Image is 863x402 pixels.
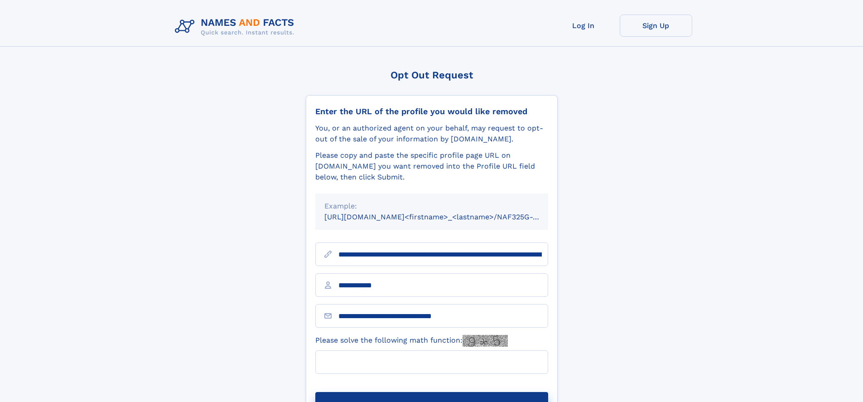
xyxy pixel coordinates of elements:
div: Opt Out Request [306,69,558,81]
img: Logo Names and Facts [171,15,302,39]
div: Example: [324,201,539,212]
label: Please solve the following math function: [315,335,508,347]
small: [URL][DOMAIN_NAME]<firstname>_<lastname>/NAF325G-xxxxxxxx [324,213,565,221]
div: Enter the URL of the profile you would like removed [315,107,548,116]
a: Log In [547,15,620,37]
a: Sign Up [620,15,692,37]
div: You, or an authorized agent on your behalf, may request to opt-out of the sale of your informatio... [315,123,548,145]
div: Please copy and paste the specific profile page URL on [DOMAIN_NAME] you want removed into the Pr... [315,150,548,183]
